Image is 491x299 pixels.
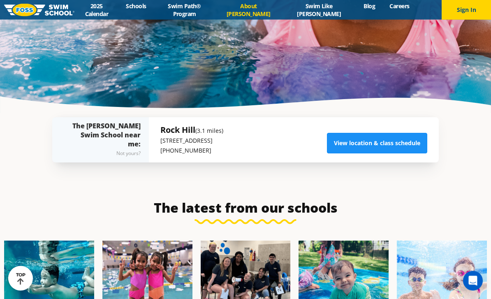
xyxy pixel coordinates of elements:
[195,127,223,135] small: (3.1 miles)
[281,2,357,18] a: Swim Like [PERSON_NAME]
[74,2,119,18] a: 2025 Calendar
[119,2,153,10] a: Schools
[160,146,223,156] p: [PHONE_NUMBER]
[16,272,25,285] div: TOP
[463,271,483,291] div: Open Intercom Messenger
[153,2,215,18] a: Swim Path® Program
[69,149,141,159] div: Not yours?
[215,2,281,18] a: About [PERSON_NAME]
[357,2,382,10] a: Blog
[4,4,74,16] img: FOSS Swim School Logo
[382,2,417,10] a: Careers
[69,122,141,159] div: The [PERSON_NAME] Swim School near me:
[160,136,223,146] p: [STREET_ADDRESS]
[327,133,427,154] a: View location & class schedule
[160,125,223,136] h5: Rock Hill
